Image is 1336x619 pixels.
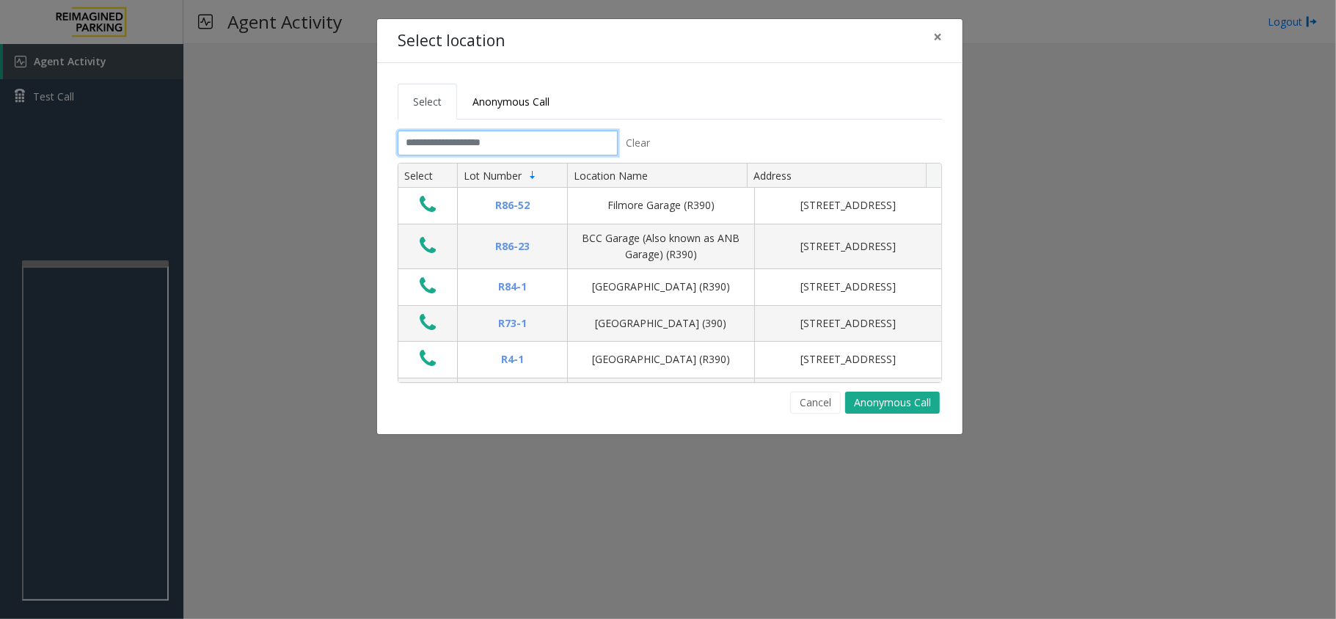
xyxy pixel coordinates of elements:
[753,169,792,183] span: Address
[413,95,442,109] span: Select
[467,315,558,332] div: R73-1
[577,279,745,295] div: [GEOGRAPHIC_DATA] (R390)
[845,392,940,414] button: Anonymous Call
[577,315,745,332] div: [GEOGRAPHIC_DATA] (390)
[472,95,550,109] span: Anonymous Call
[574,169,648,183] span: Location Name
[467,197,558,213] div: R86-52
[764,238,932,254] div: [STREET_ADDRESS]
[577,230,745,263] div: BCC Garage (Also known as ANB Garage) (R390)
[398,29,505,53] h4: Select location
[764,279,932,295] div: [STREET_ADDRESS]
[467,279,558,295] div: R84-1
[933,26,942,47] span: ×
[398,164,457,188] th: Select
[398,84,942,120] ul: Tabs
[467,351,558,367] div: R4-1
[467,238,558,254] div: R86-23
[764,351,932,367] div: [STREET_ADDRESS]
[527,169,539,181] span: Sortable
[923,19,952,55] button: Close
[577,351,745,367] div: [GEOGRAPHIC_DATA] (R390)
[764,197,932,213] div: [STREET_ADDRESS]
[764,315,932,332] div: [STREET_ADDRESS]
[577,197,745,213] div: Filmore Garage (R390)
[618,131,659,155] button: Clear
[398,164,941,382] div: Data table
[790,392,841,414] button: Cancel
[464,169,522,183] span: Lot Number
